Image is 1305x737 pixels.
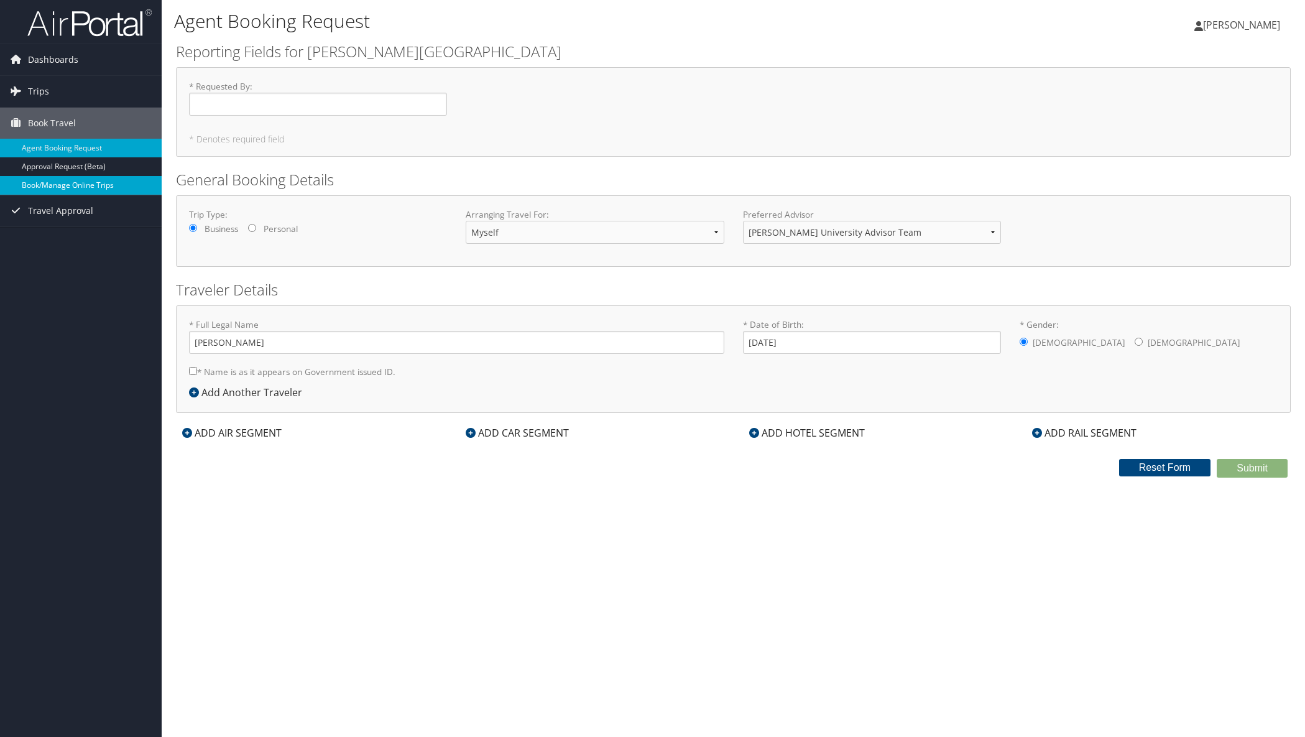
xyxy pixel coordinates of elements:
[1135,338,1143,346] input: * Gender:[DEMOGRAPHIC_DATA][DEMOGRAPHIC_DATA]
[743,425,871,440] div: ADD HOTEL SEGMENT
[1020,338,1028,346] input: * Gender:[DEMOGRAPHIC_DATA][DEMOGRAPHIC_DATA]
[743,208,1001,221] label: Preferred Advisor
[1026,425,1143,440] div: ADD RAIL SEGMENT
[189,385,308,400] div: Add Another Traveler
[1203,18,1280,32] span: [PERSON_NAME]
[189,367,197,375] input: * Name is as it appears on Government issued ID.
[189,80,447,116] label: * Requested By :
[28,44,78,75] span: Dashboards
[174,8,920,34] h1: Agent Booking Request
[189,208,447,221] label: Trip Type:
[1033,331,1125,355] label: [DEMOGRAPHIC_DATA]
[459,425,575,440] div: ADD CAR SEGMENT
[189,93,447,116] input: * Requested By:
[176,41,1291,62] h2: Reporting Fields for [PERSON_NAME][GEOGRAPHIC_DATA]
[743,318,1001,354] label: * Date of Birth:
[1194,6,1293,44] a: [PERSON_NAME]
[28,76,49,107] span: Trips
[1217,459,1288,478] button: Submit
[28,195,93,226] span: Travel Approval
[189,135,1278,144] h5: * Denotes required field
[264,223,298,235] label: Personal
[27,8,152,37] img: airportal-logo.png
[743,331,1001,354] input: * Date of Birth:
[176,279,1291,300] h2: Traveler Details
[1020,318,1278,356] label: * Gender:
[189,318,724,354] label: * Full Legal Name
[466,208,724,221] label: Arranging Travel For:
[189,360,395,383] label: * Name is as it appears on Government issued ID.
[176,169,1291,190] h2: General Booking Details
[189,331,724,354] input: * Full Legal Name
[205,223,238,235] label: Business
[28,108,76,139] span: Book Travel
[1119,459,1211,476] button: Reset Form
[1148,331,1240,355] label: [DEMOGRAPHIC_DATA]
[176,425,288,440] div: ADD AIR SEGMENT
